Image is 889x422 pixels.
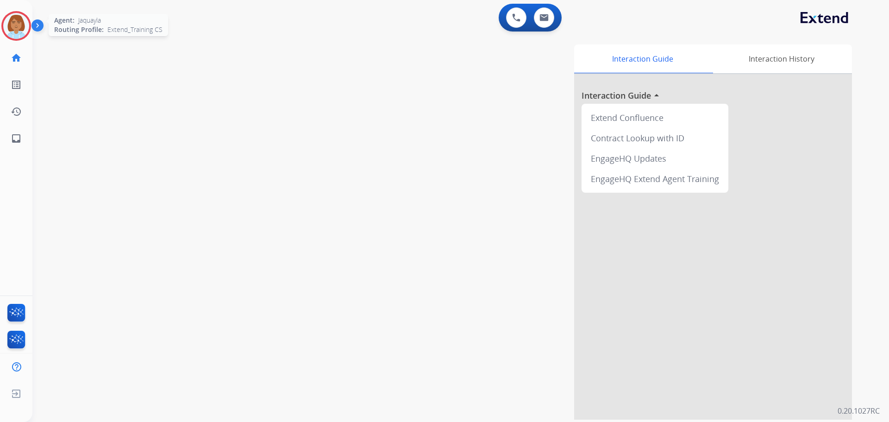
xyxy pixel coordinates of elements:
span: Routing Profile: [54,25,104,34]
div: Contract Lookup with ID [585,128,725,148]
div: Interaction Guide [574,44,711,73]
mat-icon: list_alt [11,79,22,90]
span: Extend_Training CS [107,25,163,34]
span: Agent: [54,16,75,25]
mat-icon: history [11,106,22,117]
div: EngageHQ Updates [585,148,725,169]
mat-icon: home [11,52,22,63]
img: avatar [3,13,29,39]
mat-icon: inbox [11,133,22,144]
div: Extend Confluence [585,107,725,128]
p: 0.20.1027RC [838,405,880,416]
span: Jaquayla [78,16,101,25]
div: EngageHQ Extend Agent Training [585,169,725,189]
div: Interaction History [711,44,852,73]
